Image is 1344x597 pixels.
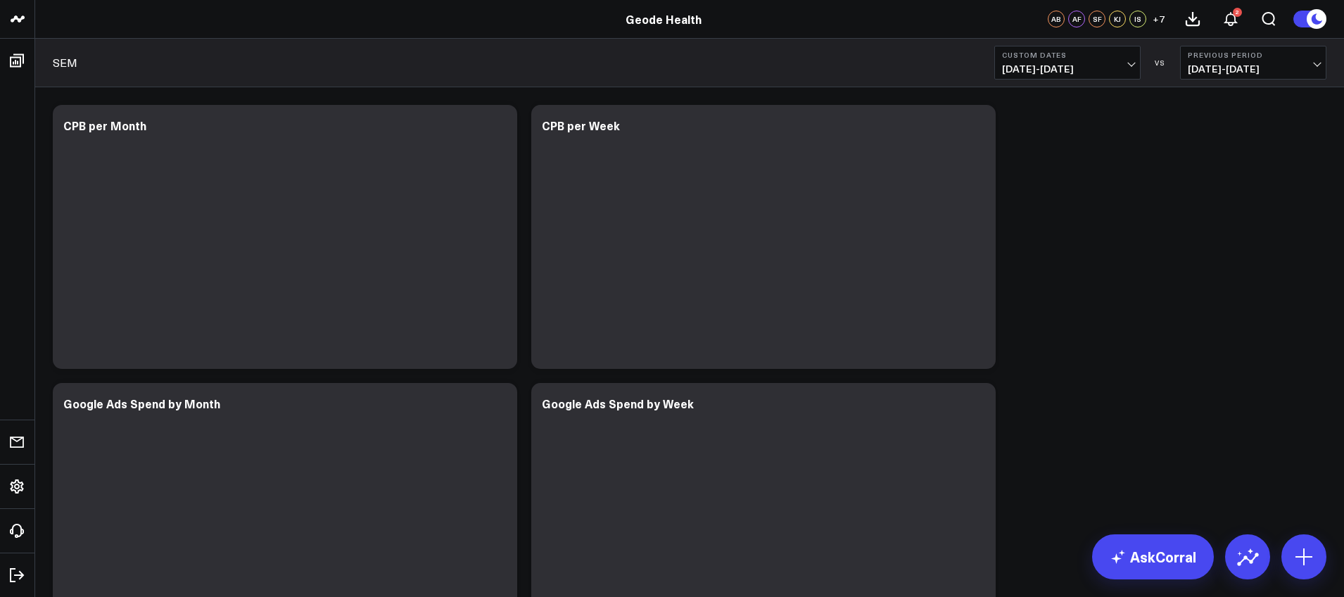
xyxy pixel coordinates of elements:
div: AF [1068,11,1085,27]
button: Previous Period[DATE]-[DATE] [1180,46,1326,80]
div: CPB per Week [542,118,620,133]
div: CPB per Month [63,118,146,133]
button: Custom Dates[DATE]-[DATE] [994,46,1141,80]
button: +7 [1150,11,1167,27]
a: AskCorral [1092,534,1214,579]
div: IS [1129,11,1146,27]
div: AB [1048,11,1065,27]
b: Custom Dates [1002,51,1133,59]
a: Geode Health [626,11,702,27]
span: [DATE] - [DATE] [1002,63,1133,75]
div: 2 [1233,8,1242,17]
span: + 7 [1153,14,1165,24]
span: [DATE] - [DATE] [1188,63,1319,75]
b: Previous Period [1188,51,1319,59]
div: KJ [1109,11,1126,27]
div: Google Ads Spend by Month [63,396,220,411]
a: SEM [53,55,77,70]
div: Google Ads Spend by Week [542,396,694,411]
div: VS [1148,58,1173,67]
div: SF [1089,11,1105,27]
